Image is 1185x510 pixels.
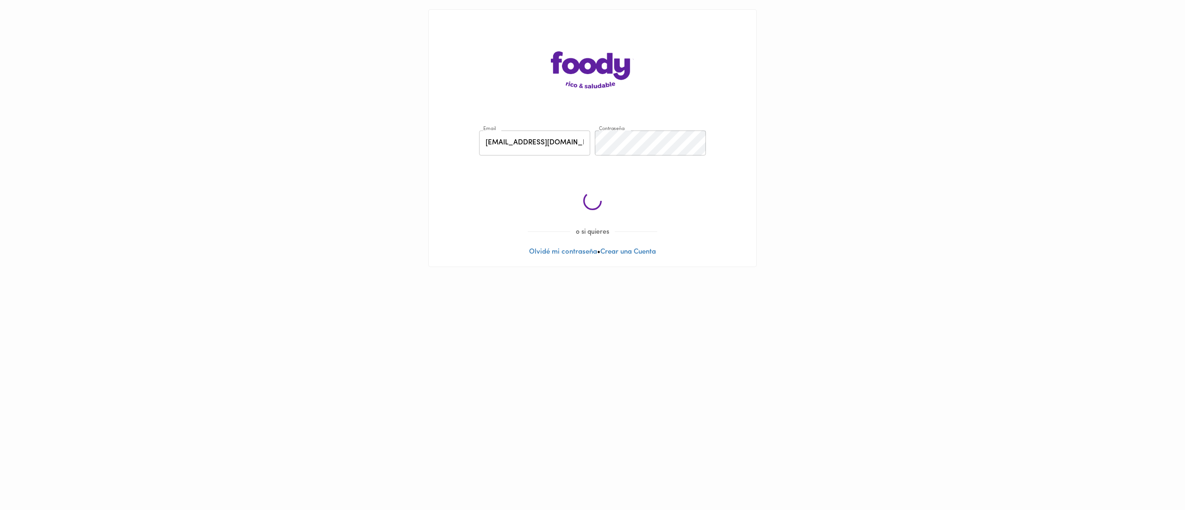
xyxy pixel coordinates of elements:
img: logo-main-page.png [551,51,634,88]
a: Crear una Cuenta [600,249,656,255]
input: pepitoperez@gmail.com [479,131,590,156]
span: o si quieres [570,229,615,236]
a: Olvidé mi contraseña [529,249,597,255]
div: • [429,10,756,267]
iframe: Messagebird Livechat Widget [1131,456,1176,501]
